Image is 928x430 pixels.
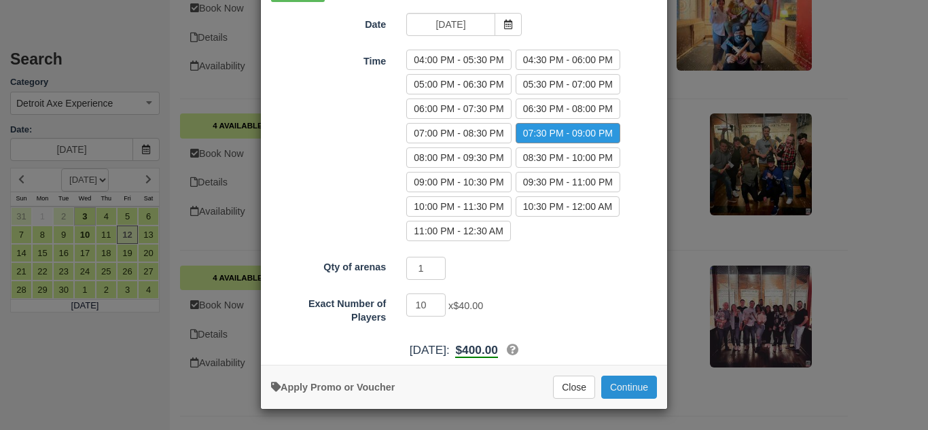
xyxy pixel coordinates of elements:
[601,376,657,399] button: Add to Booking
[406,50,511,70] label: 04:00 PM - 05:30 PM
[261,255,396,274] label: Qty of arenas
[453,300,483,311] span: $40.00
[406,74,511,94] label: 05:00 PM - 06:30 PM
[516,147,620,168] label: 08:30 PM - 10:00 PM
[516,172,620,192] label: 09:30 PM - 11:00 PM
[261,342,667,359] div: [DATE]:
[406,221,511,241] label: 11:00 PM - 12:30 AM
[516,196,620,217] label: 10:30 PM - 12:00 AM
[516,74,620,94] label: 05:30 PM - 07:00 PM
[261,13,396,32] label: Date
[406,172,511,192] label: 09:00 PM - 10:30 PM
[516,50,620,70] label: 04:30 PM - 06:00 PM
[406,98,511,119] label: 06:00 PM - 07:30 PM
[516,98,620,119] label: 06:30 PM - 08:00 PM
[455,343,497,357] span: $400.00
[406,123,511,143] label: 07:00 PM - 08:30 PM
[406,147,511,168] label: 08:00 PM - 09:30 PM
[406,196,511,217] label: 10:00 PM - 11:30 PM
[406,293,446,317] input: Exact Number of Players
[553,376,595,399] button: Close
[448,300,483,311] span: x
[406,257,446,280] input: Qty of arenas
[261,292,396,325] label: Exact Number of Players
[516,123,620,143] label: 07:30 PM - 09:00 PM
[271,382,395,393] a: Apply Voucher
[261,50,396,69] label: Time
